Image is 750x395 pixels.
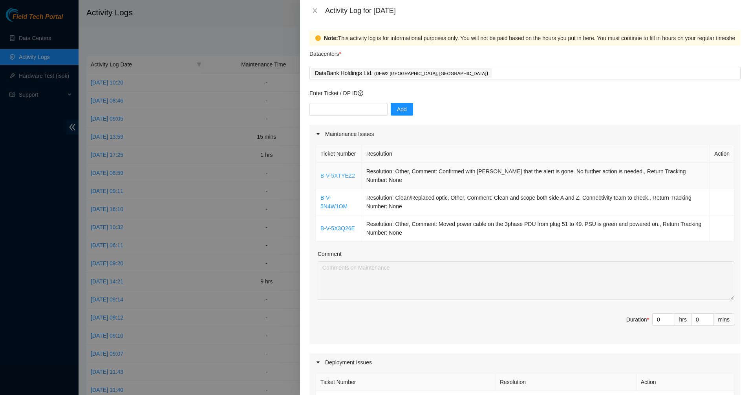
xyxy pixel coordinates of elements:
span: caret-right [316,360,320,365]
span: question-circle [358,90,363,96]
div: mins [713,313,734,326]
textarea: Comment [318,261,734,300]
span: ( DFW2 [GEOGRAPHIC_DATA], [GEOGRAPHIC_DATA] [374,71,486,76]
td: Resolution: Clean/Replaced optic, Other, Comment: Clean and scope both side A and Z. Connectivity... [362,189,710,215]
th: Ticket Number [316,373,496,391]
button: Close [309,7,320,15]
div: Deployment Issues [309,353,741,371]
th: Resolution [496,373,637,391]
span: caret-right [316,132,320,136]
div: Maintenance Issues [309,125,741,143]
span: exclamation-circle [315,35,321,41]
a: B-V-5N4W1OM [320,195,348,209]
div: Duration [626,315,649,324]
strong: Note: [324,34,338,42]
th: Resolution [362,145,710,163]
p: Enter Ticket / DP ID [309,89,741,97]
a: B-V-5X3Q26E [320,225,355,231]
span: Add [397,105,407,114]
td: Resolution: Other, Comment: Moved power cable on the 3phase PDU from plug 51 to 49. PSU is green ... [362,215,710,242]
td: Resolution: Other, Comment: Confirmed with [PERSON_NAME] that the alert is gone. No further actio... [362,163,710,189]
button: Add [391,103,413,116]
label: Comment [318,250,342,258]
th: Action [710,145,734,163]
div: hrs [675,313,691,326]
p: Datacenters [309,46,341,58]
p: DataBank Holdings Ltd. ) [315,69,488,78]
th: Action [637,373,734,391]
th: Ticket Number [316,145,362,163]
a: B-V-5XTYEZ2 [320,173,355,179]
div: Activity Log for [DATE] [325,6,741,15]
span: close [312,7,318,14]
